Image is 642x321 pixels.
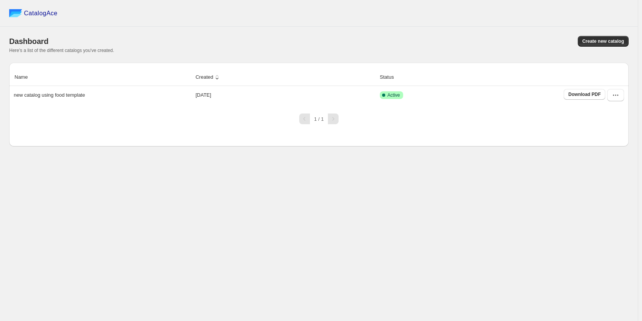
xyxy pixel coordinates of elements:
button: Status [379,70,403,84]
span: CatalogAce [24,10,58,17]
img: catalog ace [9,9,22,17]
span: Download PDF [568,91,601,97]
span: Create new catalog [582,38,624,44]
button: Name [13,70,37,84]
button: Created [195,70,222,84]
span: Active [387,92,400,98]
span: Here's a list of the different catalogs you've created. [9,48,114,53]
td: [DATE] [193,86,378,104]
p: new catalog using food template [14,91,85,99]
button: Create new catalog [578,36,629,47]
span: 1 / 1 [314,116,324,122]
a: Download PDF [564,89,605,100]
span: Dashboard [9,37,49,45]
